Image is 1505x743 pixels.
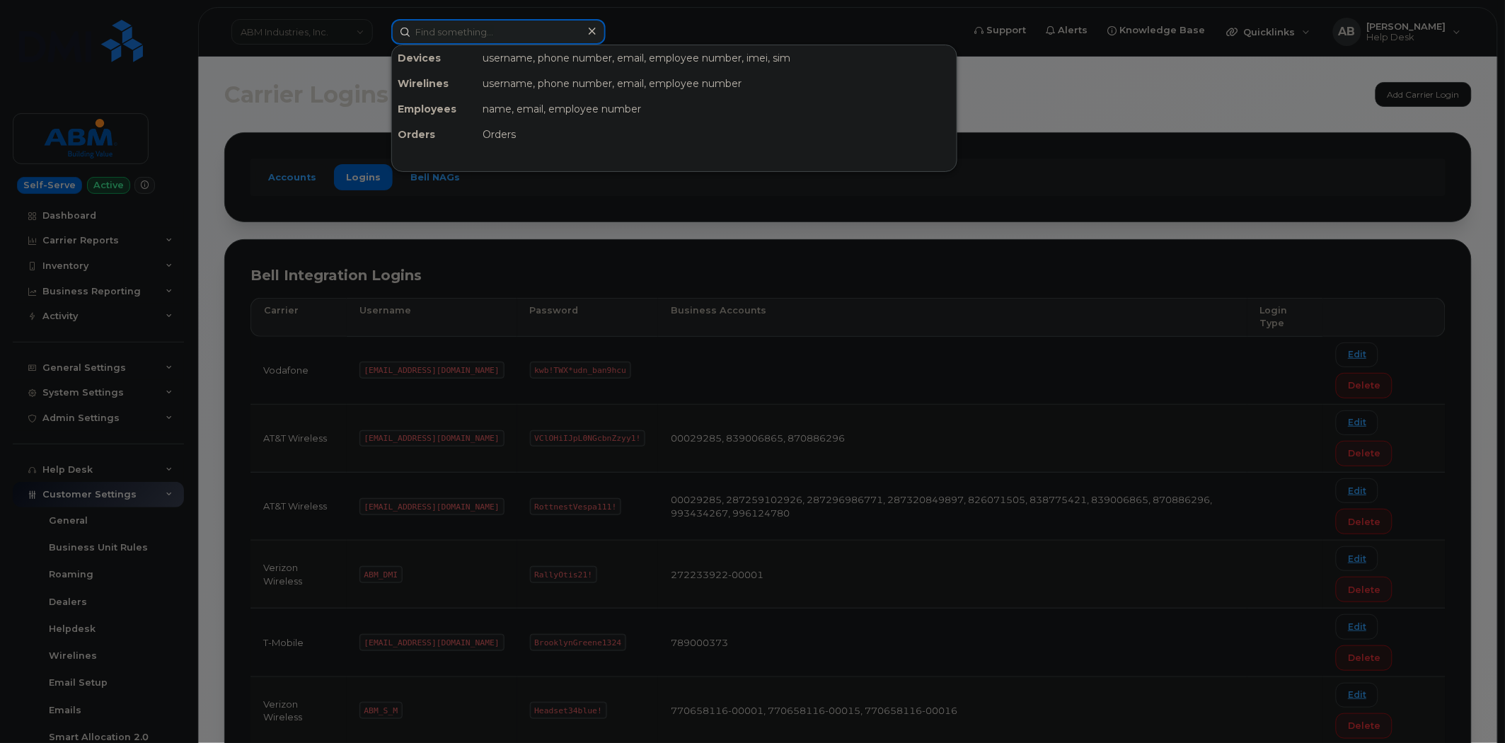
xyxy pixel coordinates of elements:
[392,122,477,147] div: Orders
[477,71,957,96] div: username, phone number, email, employee number
[477,96,957,122] div: name, email, employee number
[392,96,477,122] div: Employees
[392,45,477,71] div: Devices
[392,71,477,96] div: Wirelines
[477,122,957,147] div: Orders
[477,45,957,71] div: username, phone number, email, employee number, imei, sim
